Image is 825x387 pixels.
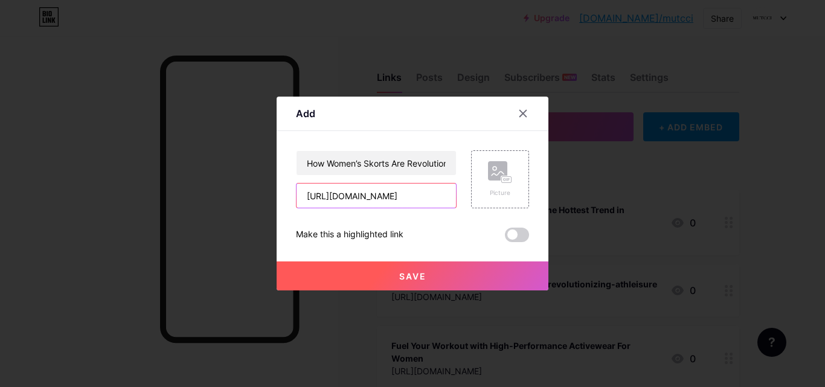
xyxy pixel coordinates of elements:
[277,261,548,290] button: Save
[297,184,456,208] input: URL
[399,271,426,281] span: Save
[488,188,512,197] div: Picture
[296,106,315,121] div: Add
[297,151,456,175] input: Title
[296,228,403,242] div: Make this a highlighted link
